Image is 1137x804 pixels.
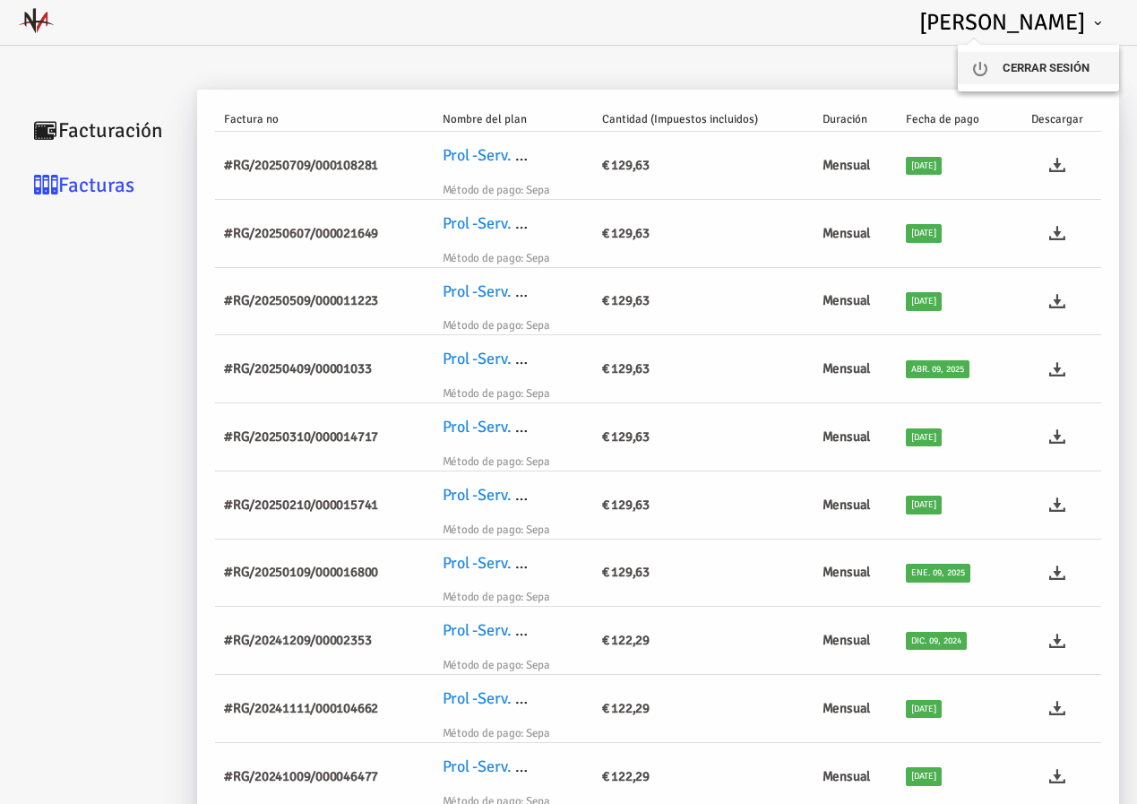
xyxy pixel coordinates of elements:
[823,155,888,176] h6: Mensual
[593,108,814,132] th: Cantidad (Impuestos incluidos)
[443,485,554,505] a: Prol -Serv. Mant.
[443,145,554,165] a: Prol -Serv. Mant.
[443,203,532,237] label: Prol -Serv. Mant.
[18,3,54,39] img: NASACORA S.L.
[814,108,897,132] th: Duración
[958,52,1119,84] a: Cerrar sesión
[823,630,888,651] h6: Mensual
[224,290,425,311] h6: #RG/20250509/000011223
[823,495,888,515] h6: Mensual
[443,213,554,233] a: Prol -Serv. Mant.
[602,698,805,719] h6: € 122,29
[443,417,554,437] a: Prol -Serv. Mant.
[443,134,532,169] label: Prol -Serv. Mant.
[906,360,969,378] span: abr. 09, 2025
[906,564,970,582] span: ene. 09, 2025
[1049,428,1065,445] i: Descargar factura
[906,496,943,514] span: [DATE]
[443,620,554,640] a: Prol -Serv. Mant.
[434,108,593,132] th: Nombre del plan
[1049,497,1065,513] i: Descargar factura
[823,359,888,379] h6: Mensual
[443,271,532,305] label: Prol -Serv. Mant.
[602,155,805,176] h6: € 129,63
[215,108,434,132] th: Factura no
[443,542,532,576] label: Prol -Serv. Mant.
[823,698,888,719] h6: Mensual
[443,660,584,671] small: Método de pago: Sepa
[1049,157,1065,173] i: Descargar factura
[1049,700,1065,716] i: Descargar factura
[443,746,532,780] label: Prol -Serv. Mant.
[823,427,888,447] h6: Mensual
[443,349,554,368] a: Prol -Serv. Mant.
[602,495,805,515] h6: € 129,63
[18,103,197,158] a: Facturación
[823,766,888,787] h6: Mensual
[1049,633,1065,649] i: Descargar factura
[443,474,532,508] label: Prol -Serv. Mant.
[18,158,197,212] a: Facturas
[443,388,584,400] small: Método de pago: Sepa
[906,428,943,446] span: [DATE]
[823,223,888,244] h6: Mensual
[1049,293,1065,309] i: Descargar factura
[897,108,1012,132] th: Fecha de pago
[1049,768,1065,784] i: Descargar factura
[602,359,805,379] h6: € 129,63
[443,320,584,332] small: Método de pago: Sepa
[224,155,425,176] h6: #RG/20250709/000108281
[1012,108,1101,132] th: Descargar
[224,223,425,244] h6: #RG/20250607/000021649
[906,632,967,650] span: dic. 09, 2024
[443,253,584,264] small: Método de pago: Sepa
[443,406,532,440] label: Prol -Serv. Mant.
[602,630,805,651] h6: € 122,29
[906,292,943,310] span: [DATE]
[443,688,554,708] a: Prol -Serv. Mant.
[906,157,943,175] span: [DATE]
[224,495,425,515] h6: #RG/20250210/000015741
[906,224,943,242] span: [DATE]
[906,767,943,785] span: [DATE]
[443,281,554,301] a: Prol -Serv. Mant.
[224,630,425,651] h6: #RG/20241209/00002353
[443,728,584,739] small: Método de pago: Sepa
[1049,225,1065,241] i: Descargar factura
[602,562,805,583] h6: € 129,63
[224,766,425,787] h6: #RG/20241009/000046477
[224,427,425,447] h6: #RG/20250310/000014717
[602,223,805,244] h6: € 129,63
[906,700,943,718] span: [DATE]
[443,456,584,468] small: Método de pago: Sepa
[224,698,425,719] h6: #RG/20241111/000104662
[602,290,805,311] h6: € 129,63
[443,609,532,644] label: Prol -Serv. Mant.
[1049,361,1065,377] i: Descargar factura
[443,185,584,196] small: Método de pago: Sepa
[919,8,1085,36] span: [PERSON_NAME]
[602,427,805,447] h6: € 129,63
[443,678,532,712] label: Prol -Serv. Mant.
[443,524,584,536] small: Método de pago: Sepa
[443,338,532,372] label: Prol -Serv. Mant.
[443,756,554,776] a: Prol -Serv. Mant.
[443,553,554,573] a: Prol -Serv. Mant.
[224,562,425,583] h6: #RG/20250109/000016800
[823,562,888,583] h6: Mensual
[823,290,888,311] h6: Mensual
[1049,565,1065,581] i: Descargar factura
[224,359,425,379] h6: #RG/20250409/00001033
[443,592,584,603] small: Método de pago: Sepa
[602,766,805,787] h6: € 122,29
